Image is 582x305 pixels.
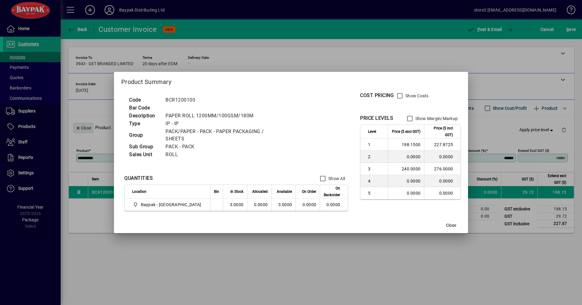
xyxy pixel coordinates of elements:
td: 0.0000 [388,175,424,187]
label: Show Margin/Markup [414,116,458,122]
div: COST PRICING [360,92,394,99]
td: 3.0000 [223,199,247,211]
td: Bar Code [126,104,162,112]
td: PACK/PAPER - PACK - PAPER PACKAGING / SHEETS [162,128,273,143]
span: Baypak - [GEOGRAPHIC_DATA] [141,202,201,208]
div: QUANTITIES [124,175,153,182]
span: 3 [368,166,384,172]
span: On Backorder [324,185,340,198]
span: Available [277,188,292,195]
span: Level [368,128,376,135]
span: Close [446,222,456,229]
span: Bin [214,188,219,195]
td: Sub Group [126,143,162,151]
td: Sales Unit [126,151,162,159]
span: Location [132,188,146,195]
td: IP - IP [162,120,273,128]
span: 1 [368,142,384,148]
td: 3.0000 [271,199,296,211]
h2: Product Summary [114,72,468,89]
td: 227.8725 [424,139,460,151]
span: 0.0000 [303,202,316,207]
td: 0.0000 [388,151,424,163]
span: 5 [368,190,384,196]
span: In Stock [230,188,243,195]
td: BCR1200100 [162,96,273,104]
td: Code [126,96,162,104]
td: 0.0000 [388,187,424,199]
td: 198.1500 [388,139,424,151]
td: 0.0000 [320,199,348,211]
span: Price ($ incl GST) [428,125,453,138]
td: 0.0000 [247,199,271,211]
span: Allocated [252,188,268,195]
td: 240.0000 [388,163,424,175]
div: PRICE LEVELS [360,115,393,122]
td: 0.0000 [424,187,460,199]
td: Description [126,112,162,120]
label: Show All [327,176,345,182]
td: Type [126,120,162,128]
td: 276.0000 [424,163,460,175]
span: Baypak - Onekawa [132,201,203,208]
td: 0.0000 [424,151,460,163]
span: Price ($ excl GST) [392,128,420,135]
td: Group [126,128,162,143]
td: 0.0000 [424,175,460,187]
td: ROLL [162,151,273,159]
button: Close [441,220,461,231]
span: 2 [368,154,384,160]
td: PAPER ROLL 1200MM/100GSM/180M [162,112,273,120]
label: Show Costs [404,93,429,99]
td: PACK - PACK [162,143,273,151]
span: 4 [368,178,384,184]
span: On Order [302,188,316,195]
